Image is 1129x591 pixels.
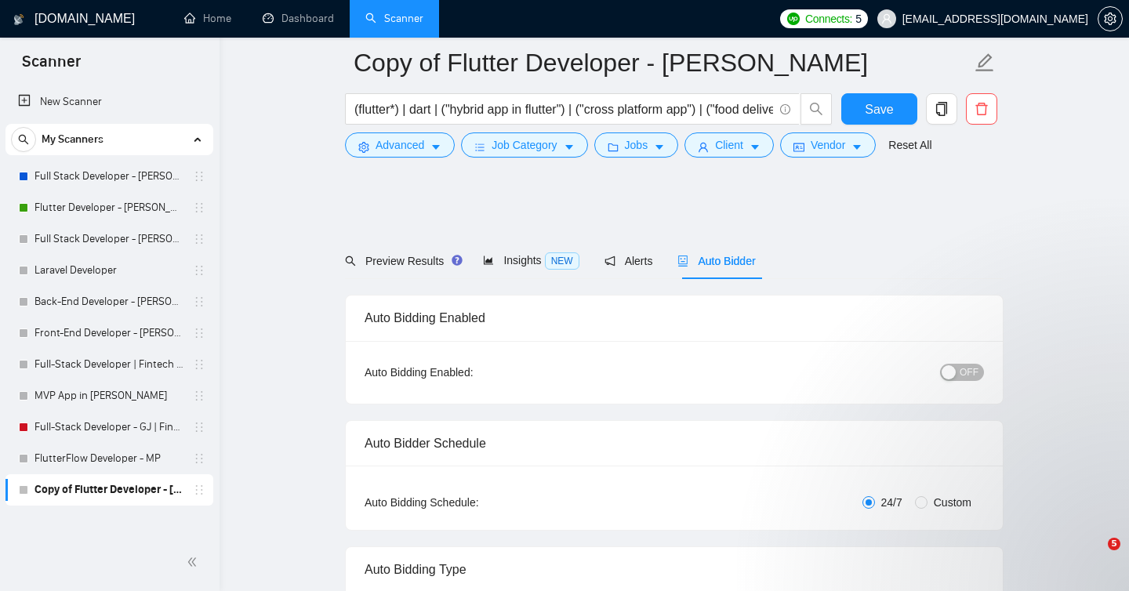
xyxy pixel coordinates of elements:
[1108,538,1120,550] span: 5
[888,136,931,154] a: Reset All
[365,12,423,25] a: searchScanner
[365,364,571,381] div: Auto Bidding Enabled:
[354,43,971,82] input: Scanner name...
[855,10,862,27] span: 5
[881,13,892,24] span: user
[193,295,205,308] span: holder
[474,141,485,153] span: bars
[263,12,334,25] a: dashboardDashboard
[354,100,773,119] input: Search Freelance Jobs...
[492,136,557,154] span: Job Category
[5,124,213,506] li: My Scanners
[811,136,845,154] span: Vendor
[801,102,831,116] span: search
[604,256,615,266] span: notification
[564,141,575,153] span: caret-down
[34,255,183,286] a: Laravel Developer
[193,327,205,339] span: holder
[750,141,761,153] span: caret-down
[1076,538,1113,575] iframe: Intercom live chat
[715,136,743,154] span: Client
[654,141,665,153] span: caret-down
[975,53,995,73] span: edit
[34,192,183,223] a: Flutter Developer - [PERSON_NAME]
[926,93,957,125] button: copy
[12,134,35,145] span: search
[13,7,24,32] img: logo
[193,390,205,402] span: holder
[34,317,183,349] a: Front-End Developer - [PERSON_NAME]
[9,50,93,83] span: Scanner
[187,554,202,570] span: double-left
[193,484,205,496] span: holder
[345,132,455,158] button: settingAdvancedcaret-down
[865,100,893,119] span: Save
[34,161,183,192] a: Full Stack Developer - [PERSON_NAME]
[34,474,183,506] a: Copy of Flutter Developer - [PERSON_NAME]
[34,443,183,474] a: FlutterFlow Developer - MP
[34,412,183,443] a: Full-Stack Developer - GJ | Fintech SaaS System
[11,127,36,152] button: search
[966,93,997,125] button: delete
[1098,6,1123,31] button: setting
[184,12,231,25] a: homeHome
[483,255,494,266] span: area-chart
[34,223,183,255] a: Full Stack Developer - [PERSON_NAME]
[358,141,369,153] span: setting
[851,141,862,153] span: caret-down
[5,86,213,118] li: New Scanner
[684,132,774,158] button: userClientcaret-down
[430,141,441,153] span: caret-down
[193,358,205,371] span: holder
[376,136,424,154] span: Advanced
[345,255,458,267] span: Preview Results
[18,86,201,118] a: New Scanner
[34,286,183,317] a: Back-End Developer - [PERSON_NAME]
[841,93,917,125] button: Save
[34,380,183,412] a: MVP App in [PERSON_NAME]
[927,102,957,116] span: copy
[193,201,205,214] span: holder
[193,421,205,433] span: holder
[677,255,755,267] span: Auto Bidder
[677,256,688,266] span: robot
[787,13,800,25] img: upwork-logo.png
[594,132,679,158] button: folderJobscaret-down
[780,132,876,158] button: idcardVendorcaret-down
[483,254,579,266] span: Insights
[450,253,464,267] div: Tooltip anchor
[193,170,205,183] span: holder
[805,10,852,27] span: Connects:
[793,141,804,153] span: idcard
[604,255,653,267] span: Alerts
[193,264,205,277] span: holder
[625,136,648,154] span: Jobs
[34,349,183,380] a: Full-Stack Developer | Fintech SaaS System
[365,421,984,466] div: Auto Bidder Schedule
[780,104,790,114] span: info-circle
[42,124,103,155] span: My Scanners
[967,102,996,116] span: delete
[1098,13,1122,25] span: setting
[698,141,709,153] span: user
[345,256,356,266] span: search
[365,295,984,340] div: Auto Bidding Enabled
[545,252,579,270] span: NEW
[608,141,619,153] span: folder
[461,132,587,158] button: barsJob Categorycaret-down
[960,364,978,381] span: OFF
[193,452,205,465] span: holder
[365,494,571,511] div: Auto Bidding Schedule:
[193,233,205,245] span: holder
[800,93,832,125] button: search
[1098,13,1123,25] a: setting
